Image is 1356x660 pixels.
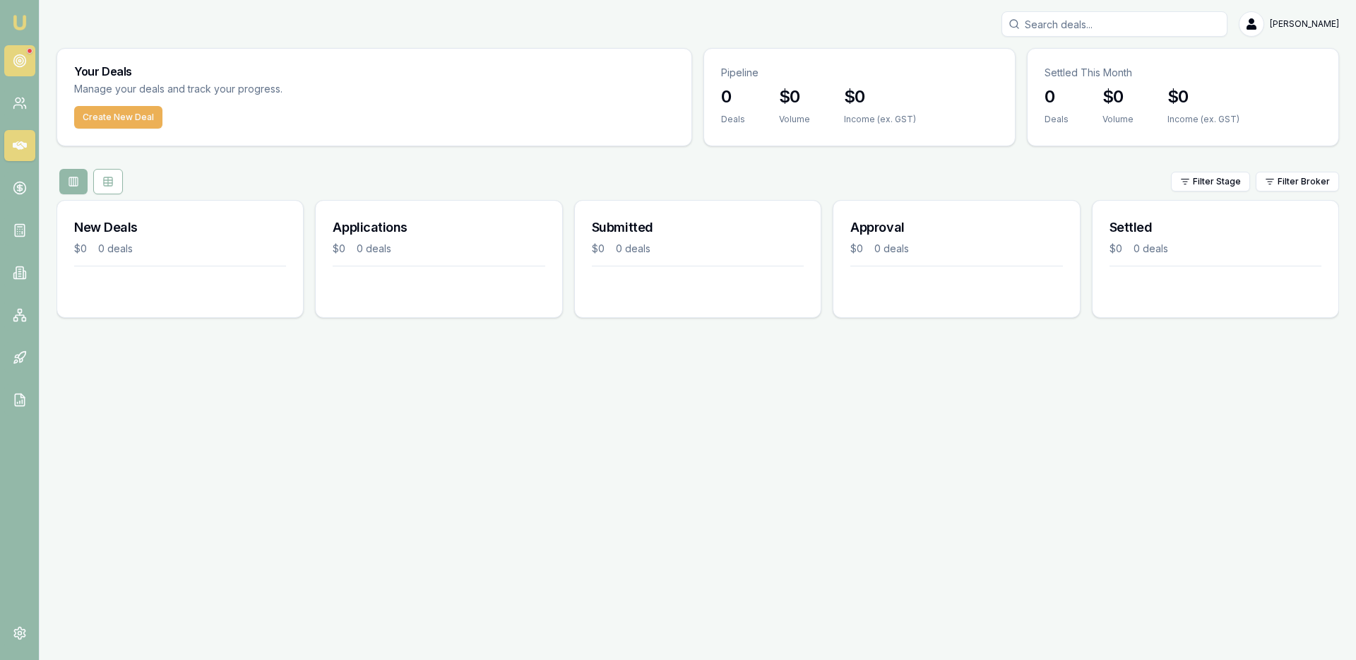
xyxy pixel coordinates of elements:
h3: Settled [1110,218,1321,237]
button: Create New Deal [74,106,162,129]
h3: Your Deals [74,66,674,77]
div: Income (ex. GST) [1167,114,1239,125]
img: emu-icon-u.png [11,14,28,31]
h3: $0 [1102,86,1134,108]
h3: Approval [850,218,1062,237]
div: $0 [592,242,605,256]
span: [PERSON_NAME] [1270,18,1339,30]
h3: New Deals [74,218,286,237]
h3: Submitted [592,218,804,237]
div: $0 [1110,242,1122,256]
h3: $0 [1167,86,1239,108]
div: 0 deals [616,242,650,256]
div: Volume [1102,114,1134,125]
div: Volume [779,114,810,125]
h3: 0 [721,86,745,108]
input: Search deals [1001,11,1227,37]
h3: Applications [333,218,545,237]
div: Income (ex. GST) [844,114,916,125]
p: Pipeline [721,66,998,80]
div: $0 [74,242,87,256]
p: Settled This Month [1045,66,1321,80]
span: Filter Broker [1278,176,1330,187]
h3: $0 [844,86,916,108]
button: Filter Broker [1256,172,1339,191]
h3: $0 [779,86,810,108]
div: 0 deals [874,242,909,256]
span: Filter Stage [1193,176,1241,187]
h3: 0 [1045,86,1069,108]
div: Deals [1045,114,1069,125]
div: 0 deals [1134,242,1168,256]
p: Manage your deals and track your progress. [74,81,436,98]
div: 0 deals [357,242,391,256]
div: Deals [721,114,745,125]
button: Filter Stage [1171,172,1250,191]
div: $0 [333,242,345,256]
div: 0 deals [98,242,133,256]
div: $0 [850,242,863,256]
